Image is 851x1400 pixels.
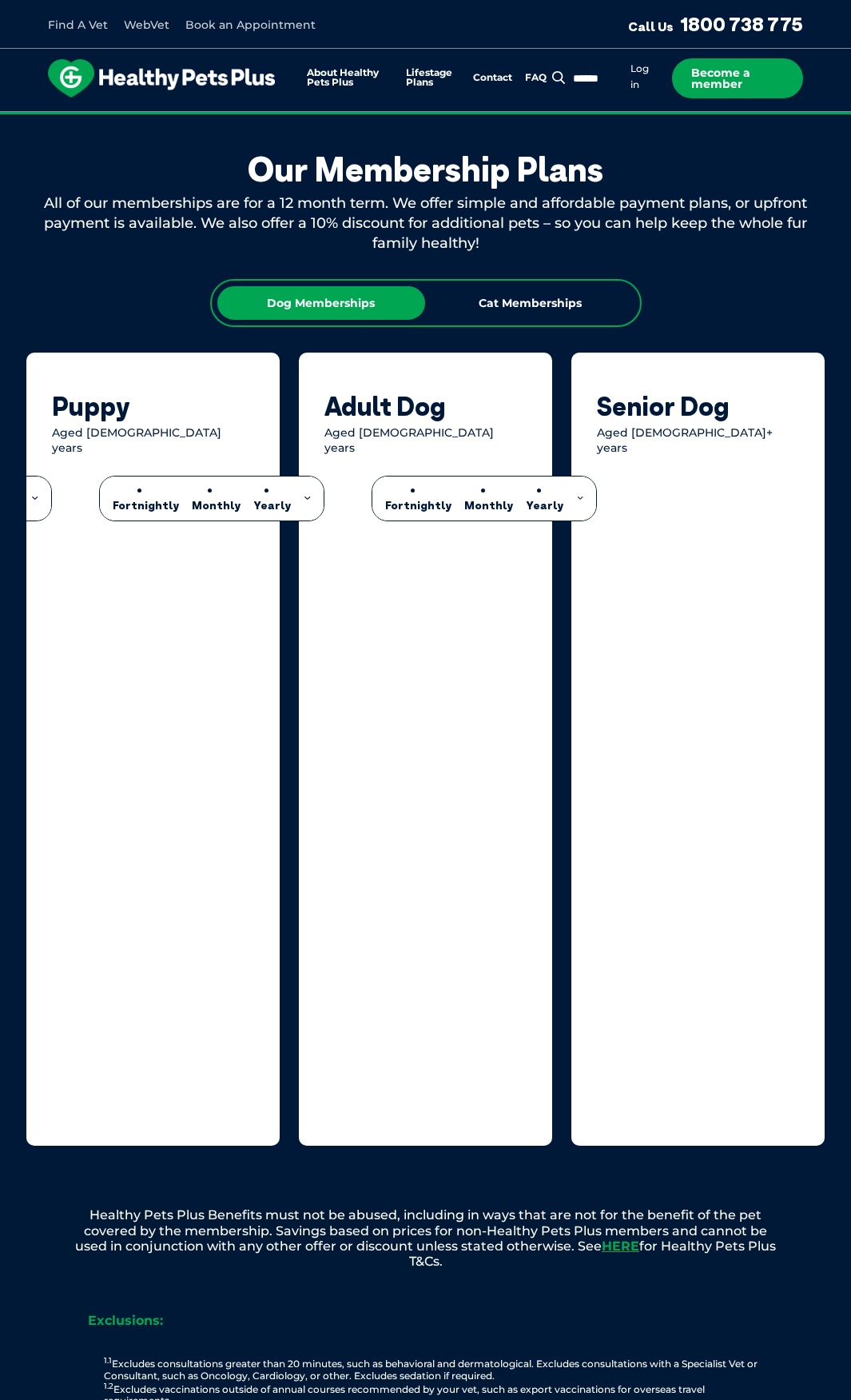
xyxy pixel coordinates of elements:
div: Aged [DEMOGRAPHIC_DATA] years [52,425,254,457]
a: Call Us1800 738 775 [628,12,803,36]
li: Fortnightly [113,483,179,514]
div: Adult Dog [324,391,527,421]
div: Dog Memberships [217,286,425,320]
div: All of our memberships are for a 12 month term. We offer simple and affordable payment plans, or ... [26,193,825,254]
div: Senior Dog [597,391,799,421]
p: Healthy Pets Plus Benefits must not be abused, including in ways that are not for the benefit of ... [16,1207,835,1269]
li: Yearly [253,483,292,514]
a: Find A Vet [48,18,108,32]
li: Yearly [526,483,565,514]
a: Book an Appointment [185,18,316,32]
li: Monthly [464,483,513,514]
span: Call Us [628,18,674,34]
div: Cat Memberships [427,286,634,320]
div: Our Membership Plans [26,150,825,189]
li: Monthly [192,483,241,514]
button: Fortnightly Monthly Yearly [372,477,596,521]
div: Aged [DEMOGRAPHIC_DATA]+ years [597,425,799,457]
a: Log in [630,62,649,91]
a: HERE [602,1238,639,1254]
div: Aged [DEMOGRAPHIC_DATA] years [324,425,527,457]
img: hpp-logo [48,59,275,98]
a: WebVet [124,18,169,32]
span: Proactive, preventative wellness program designed to keep your pet healthier and happier for longer [127,112,724,126]
a: Lifestage Plans [406,68,460,88]
a: Become a member [672,58,803,98]
div: Puppy [52,391,254,421]
li: Fortnightly [385,483,451,514]
button: Search [549,70,569,86]
strong: Exclusions: [88,1313,163,1328]
a: FAQ [525,73,547,83]
sup: 1.2 [104,1381,113,1391]
a: Contact [473,73,512,83]
button: Fortnightly Monthly Yearly [100,477,324,521]
a: About Healthy Pets Plus [307,68,393,88]
sup: 1.1 [104,1355,112,1366]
